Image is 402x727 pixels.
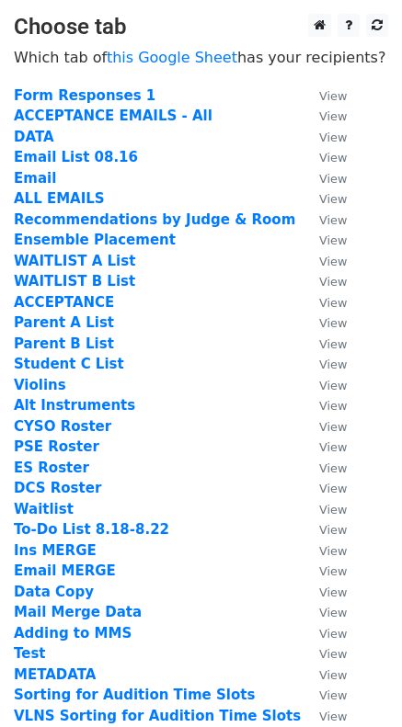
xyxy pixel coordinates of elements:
a: Sorting for Audition Time Slots [14,687,255,703]
a: WAITLIST A List [14,253,135,269]
small: View [319,255,347,268]
small: View [319,668,347,682]
small: View [319,585,347,599]
a: Test [14,645,46,662]
a: View [301,708,347,724]
a: View [301,129,347,145]
strong: Mail Merge Data [14,604,142,620]
a: PSE Roster [14,438,99,455]
a: View [301,460,347,476]
a: DATA [14,129,54,145]
small: View [319,544,347,558]
a: Alt Instruments [14,397,135,414]
small: View [319,131,347,144]
a: Recommendations by Judge & Room [14,211,295,228]
a: View [301,87,347,104]
small: View [319,337,347,351]
a: View [301,356,347,372]
a: View [301,438,347,455]
strong: METADATA [14,666,96,683]
small: View [319,151,347,165]
strong: ES Roster [14,460,89,476]
strong: Email MERGE [14,562,116,579]
a: Form Responses 1 [14,87,155,104]
a: Data Copy [14,584,94,600]
a: Parent A List [14,314,114,331]
a: Violins [14,377,66,393]
a: View [301,542,347,559]
a: View [301,170,347,187]
a: View [301,108,347,124]
a: CYSO Roster [14,418,111,435]
a: View [301,501,347,517]
small: View [319,109,347,123]
a: View [301,253,347,269]
a: View [301,418,347,435]
a: View [301,335,347,352]
a: View [301,521,347,538]
a: View [301,604,347,620]
small: View [319,564,347,578]
small: View [319,688,347,702]
h3: Choose tab [14,14,388,40]
a: View [301,294,347,311]
strong: Parent B List [14,335,114,352]
small: View [319,379,347,392]
a: Waitlist [14,501,74,517]
a: View [301,149,347,165]
small: View [319,710,347,723]
a: ACCEPTANCE [14,294,114,311]
a: Adding to MMS [14,625,132,642]
a: View [301,211,347,228]
a: Email List 08.16 [14,149,138,165]
a: View [301,397,347,414]
a: Ensemble Placement [14,232,176,248]
a: this Google Sheet [107,49,237,66]
small: View [319,461,347,475]
small: View [319,233,347,247]
a: Student C List [14,356,124,372]
small: View [319,420,347,434]
small: View [319,503,347,517]
a: Ins MERGE [14,542,97,559]
small: View [319,523,347,537]
strong: To-Do List 8.18-8.22 [14,521,169,538]
a: Email [14,170,56,187]
a: View [301,562,347,579]
a: ACCEPTANCE EMAILS - All [14,108,212,124]
small: View [319,213,347,227]
small: View [319,192,347,206]
a: WAITLIST B List [14,273,135,290]
a: View [301,584,347,600]
a: View [301,232,347,248]
a: View [301,190,347,207]
a: DCS Roster [14,480,101,496]
a: ALL EMAILS [14,190,105,207]
small: View [319,606,347,619]
p: Which tab of has your recipients? [14,48,388,67]
a: View [301,273,347,290]
small: View [319,89,347,103]
small: View [319,296,347,310]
